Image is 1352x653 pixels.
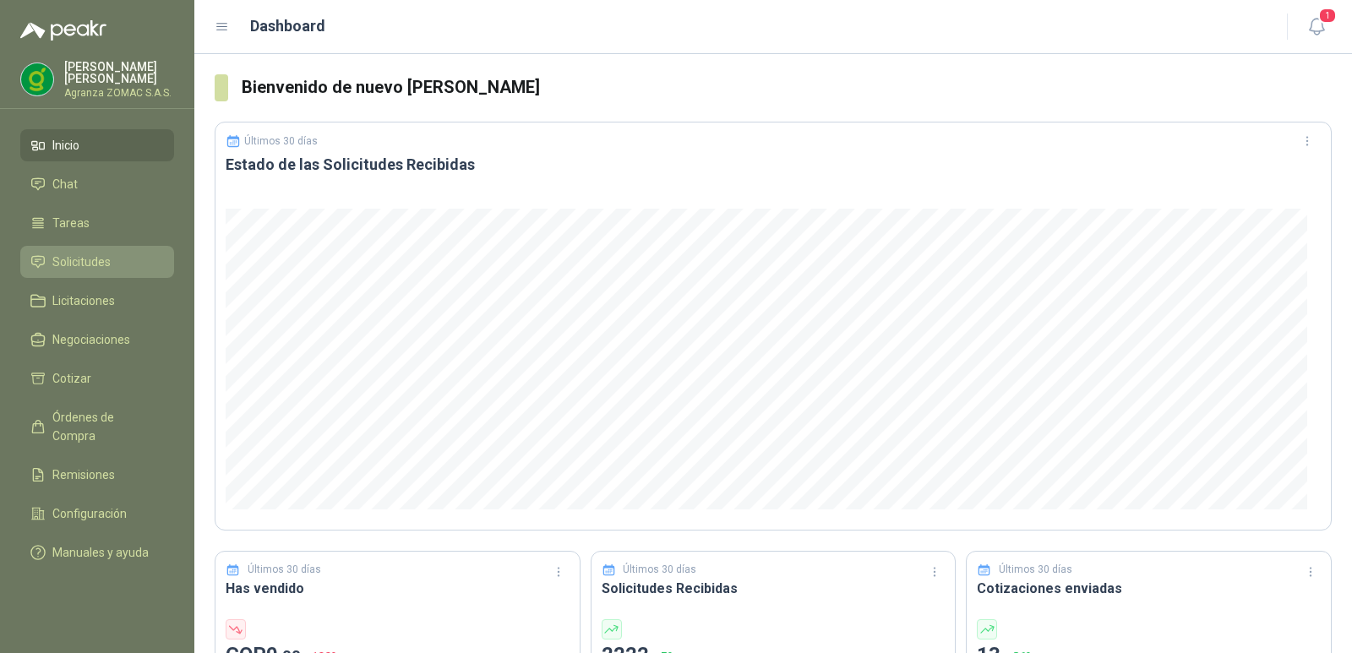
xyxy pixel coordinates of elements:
[977,578,1321,599] h3: Cotizaciones enviadas
[20,362,174,395] a: Cotizar
[52,136,79,155] span: Inicio
[602,578,946,599] h3: Solicitudes Recibidas
[242,74,1332,101] h3: Bienvenido de nuevo [PERSON_NAME]
[52,369,91,388] span: Cotizar
[20,246,174,278] a: Solicitudes
[52,408,158,445] span: Órdenes de Compra
[52,543,149,562] span: Manuales y ayuda
[52,330,130,349] span: Negociaciones
[52,504,127,523] span: Configuración
[244,135,318,147] p: Últimos 30 días
[20,324,174,356] a: Negociaciones
[226,578,570,599] h3: Has vendido
[1301,12,1332,42] button: 1
[623,562,696,578] p: Últimos 30 días
[999,562,1072,578] p: Últimos 30 días
[20,285,174,317] a: Licitaciones
[21,63,53,95] img: Company Logo
[64,61,174,84] p: [PERSON_NAME] [PERSON_NAME]
[20,401,174,452] a: Órdenes de Compra
[20,129,174,161] a: Inicio
[52,175,78,193] span: Chat
[1318,8,1337,24] span: 1
[250,14,325,38] h1: Dashboard
[248,562,321,578] p: Últimos 30 días
[20,459,174,491] a: Remisiones
[20,207,174,239] a: Tareas
[20,168,174,200] a: Chat
[52,214,90,232] span: Tareas
[20,20,106,41] img: Logo peakr
[52,291,115,310] span: Licitaciones
[20,536,174,569] a: Manuales y ayuda
[20,498,174,530] a: Configuración
[226,155,1321,175] h3: Estado de las Solicitudes Recibidas
[64,88,174,98] p: Agranza ZOMAC S.A.S.
[52,253,111,271] span: Solicitudes
[52,465,115,484] span: Remisiones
